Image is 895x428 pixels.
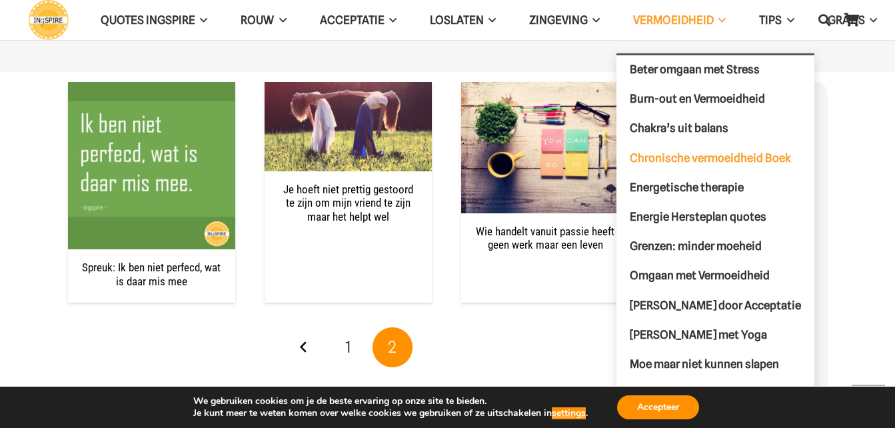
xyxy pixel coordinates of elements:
[616,85,814,114] a: Burn-out en Vermoeidheid
[630,92,765,105] span: Burn-out en Vermoeidheid
[265,83,432,97] a: Je hoeft niet prettig gestoord te zijn om mijn vriend te zijn maar het helpt wel
[630,181,744,194] span: Energetische therapie
[283,183,413,223] a: Je hoeft niet prettig gestoord te zijn om mijn vriend te zijn maar het helpt wel
[616,379,814,409] a: Ontstressen quotes
[329,327,369,367] a: Pagina 1
[552,407,586,419] button: settings
[68,83,235,97] a: Spreuk: Ik ben niet perfecd, wat is daar mis mee
[616,143,814,173] a: Chronische vermoeidheid Boek
[852,385,885,418] a: Terug naar top
[303,3,413,37] a: AcceptatieAcceptatie Menu
[476,225,614,251] a: Wie handelt vanuit passie heeft geen werk maar een leven
[193,395,588,407] p: We gebruiken cookies om je de beste ervaring op onze site te bieden.
[84,3,224,37] a: QUOTES INGSPIREQUOTES INGSPIRE Menu
[630,239,762,253] span: Grenzen: minder moeheid
[345,337,351,357] span: 1
[630,357,779,371] span: Moe maar niet kunnen slapen
[616,55,814,85] a: Beter omgaan met Stress
[616,173,814,202] a: Energetische therapie
[588,3,600,37] span: Zingeving Menu
[68,82,235,249] img: Spreuk: Ik ben niet perfecd, wat is daar mis mee
[512,3,616,37] a: ZingevingZingeving Menu
[828,13,865,27] span: GRATIS
[385,3,397,37] span: Acceptatie Menu
[82,261,221,287] a: Spreuk: Ik ben niet perfecd, wat is daar mis mee
[484,3,496,37] span: Loslaten Menu
[811,3,838,37] a: Zoeken
[616,232,814,261] a: Grenzen: minder moeheid
[616,3,742,37] a: VERMOEIDHEIDVERMOEIDHEID Menu
[630,328,767,341] span: [PERSON_NAME] met Yoga
[616,114,814,143] a: Chakra’s uit balans
[241,13,274,27] span: ROUW
[224,3,303,37] a: ROUWROUW Menu
[630,63,760,76] span: Beter omgaan met Stress
[616,291,814,320] a: [PERSON_NAME] door Acceptatie
[617,395,699,419] button: Accepteer
[811,3,894,37] a: GRATISGRATIS Menu
[742,3,810,37] a: TIPSTIPS Menu
[274,3,286,37] span: ROUW Menu
[714,3,726,37] span: VERMOEIDHEID Menu
[630,210,766,223] span: Energie Hersteplan quotes
[865,3,877,37] span: GRATIS Menu
[630,269,770,282] span: Omgaan met Vermoeidheid
[461,83,628,97] a: Wie handelt vanuit passie heeft geen werk maar een leven
[388,337,397,357] span: 2
[101,13,195,27] span: QUOTES INGSPIRE
[193,407,588,419] p: Je kunt meer te weten komen over welke cookies we gebruiken of ze uitschakelen in .
[616,349,814,379] a: Moe maar niet kunnen slapen
[195,3,207,37] span: QUOTES INGSPIRE Menu
[430,13,484,27] span: Loslaten
[759,13,782,27] span: TIPS
[616,261,814,291] a: Omgaan met Vermoeidheid
[616,320,814,349] a: [PERSON_NAME] met Yoga
[782,3,794,37] span: TIPS Menu
[320,13,385,27] span: Acceptatie
[616,202,814,231] a: Energie Hersteplan quotes
[529,13,588,27] span: Zingeving
[633,13,714,27] span: VERMOEIDHEID
[630,121,728,135] span: Chakra’s uit balans
[630,151,791,165] span: Chronische vermoeidheid Boek
[461,82,628,213] img: Boost jouw motivatie in 8 stappen! - ingspire.nl
[413,3,512,37] a: LoslatenLoslaten Menu
[373,327,413,367] span: Pagina 2
[630,299,801,312] span: [PERSON_NAME] door Acceptatie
